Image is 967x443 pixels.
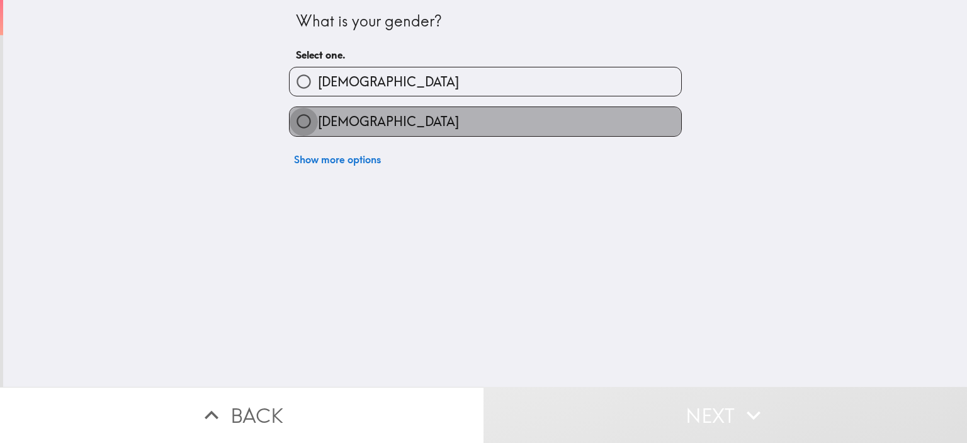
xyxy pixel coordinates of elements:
button: [DEMOGRAPHIC_DATA] [290,107,681,135]
div: What is your gender? [296,11,675,32]
h6: Select one. [296,48,675,62]
span: [DEMOGRAPHIC_DATA] [318,113,459,130]
button: Show more options [289,147,386,172]
span: [DEMOGRAPHIC_DATA] [318,73,459,91]
button: Next [483,387,967,443]
button: [DEMOGRAPHIC_DATA] [290,67,681,96]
